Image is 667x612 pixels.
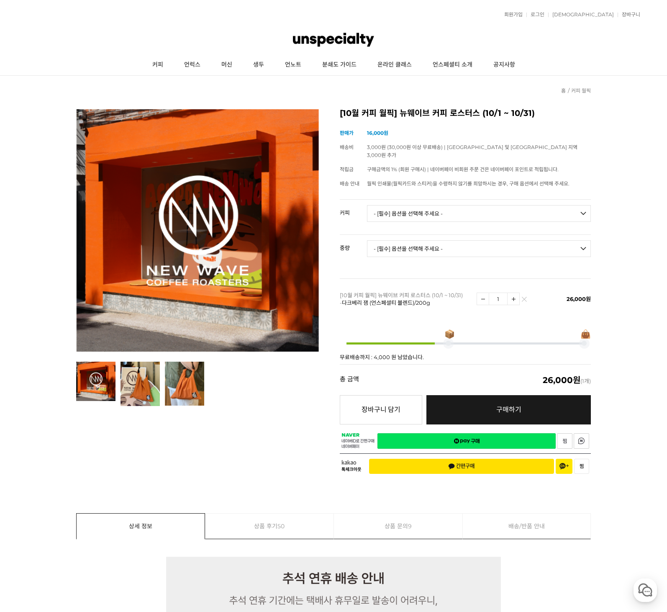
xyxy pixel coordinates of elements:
strong: 총 금액 [340,376,359,384]
span: 판매가 [340,130,354,136]
a: 머신 [211,54,243,75]
a: 공지사항 [483,54,526,75]
span: 구매금액의 1% (회원 구매시) | 네이버페이 비회원 주문 건은 네이버페이 포인트로 적립됩니다. [367,166,559,172]
a: 새창 [557,433,572,449]
a: 새창 [574,433,589,449]
th: 커피 [340,200,367,219]
img: [10월 커피 월픽] 뉴웨이브 커피 로스터스 (10/1 ~ 10/31) [76,109,319,352]
a: 커피 월픽 [571,87,591,94]
img: 언스페셜티 몰 [293,27,374,52]
a: 홈 [3,265,55,286]
a: 장바구니 [618,12,640,17]
span: 월픽 인쇄물(월픽카드와 스티커)을 수령하지 않기를 희망하시는 경우, 구매 옵션에서 선택해 주세요. [367,180,570,187]
a: 배송/반품 안내 [463,514,591,539]
span: 설정 [129,278,139,285]
p: [10월 커피 월픽] 뉴웨이브 커피 로스터스 (10/1 ~ 10/31) - [340,291,472,306]
a: [DEMOGRAPHIC_DATA] [548,12,614,17]
a: 대화 [55,265,108,286]
span: 찜 [580,463,584,469]
a: 온라인 클래스 [367,54,422,75]
span: 26,000원 [567,296,591,302]
a: 홈 [561,87,566,94]
span: 구매하기 [496,406,521,414]
span: 홈 [26,278,31,285]
span: 간편구매 [448,463,475,470]
a: 로그인 [526,12,544,17]
span: 3,000원 (30,000원 이상 무료배송) | [GEOGRAPHIC_DATA] 및 [GEOGRAPHIC_DATA] 지역 3,000원 추가 [367,144,577,158]
h2: [10월 커피 월픽] 뉴웨이브 커피 로스터스 (10/1 ~ 10/31) [340,109,591,118]
span: 다크베리 잼 (언스페셜티 블렌드)/200g [342,299,430,306]
a: 상품 후기50 [205,514,334,539]
img: 삭제 [522,299,526,303]
p: 무료배송까지 : 4,000 원 남았습니다. [340,355,591,360]
a: 구매하기 [426,395,591,424]
a: 회원가입 [500,12,523,17]
span: 카카오 톡체크아웃 [341,460,363,472]
span: 적립금 [340,166,354,172]
img: 수량감소 [477,293,489,305]
span: 배송 안내 [340,180,359,187]
span: 9 [408,514,412,539]
a: 언럭스 [174,54,211,75]
span: 대화 [77,278,87,285]
img: 수량증가 [508,293,519,305]
button: 채널 추가 [556,459,572,474]
button: 간편구매 [369,459,554,474]
span: 배송비 [340,144,354,150]
span: 50 [277,514,285,539]
em: 26,000원 [543,375,580,385]
span: 👜 [580,330,591,338]
a: 생두 [243,54,274,75]
a: 분쇄도 가이드 [312,54,367,75]
a: 상품 문의9 [334,514,462,539]
a: 상세 정보 [77,514,205,539]
button: 장바구니 담기 [340,395,422,424]
a: 새창 [377,433,556,449]
th: 중량 [340,235,367,254]
a: 설정 [108,265,161,286]
strong: 16,000원 [367,130,388,136]
button: 찜 [574,459,589,474]
a: 커피 [142,54,174,75]
a: 언스페셜티 소개 [422,54,483,75]
span: 📦 [444,330,455,338]
span: (1개) [543,376,591,384]
a: 언노트 [274,54,312,75]
span: 채널 추가 [559,463,569,470]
